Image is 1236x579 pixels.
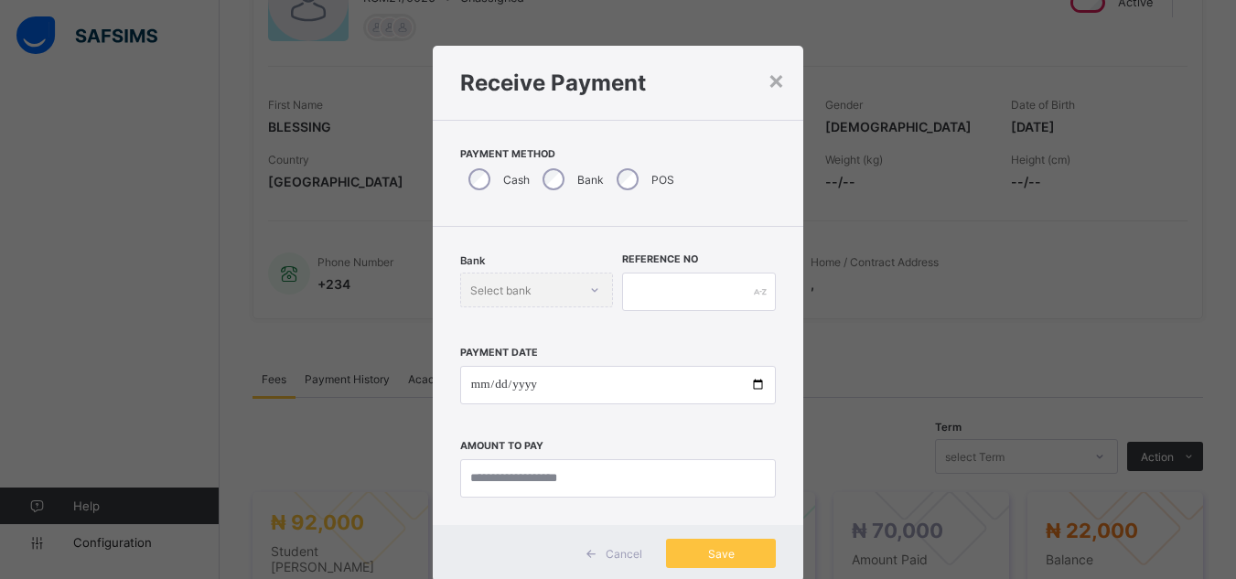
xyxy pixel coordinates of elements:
label: Bank [577,173,604,187]
span: Cancel [606,547,642,561]
label: Reference No [622,253,698,265]
label: Payment Date [460,347,538,359]
h1: Receive Payment [460,70,776,96]
label: Cash [503,173,530,187]
label: POS [651,173,674,187]
div: × [768,64,785,95]
span: Payment Method [460,148,776,160]
span: Bank [460,254,485,267]
label: Amount to pay [460,440,543,452]
span: Save [680,547,762,561]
